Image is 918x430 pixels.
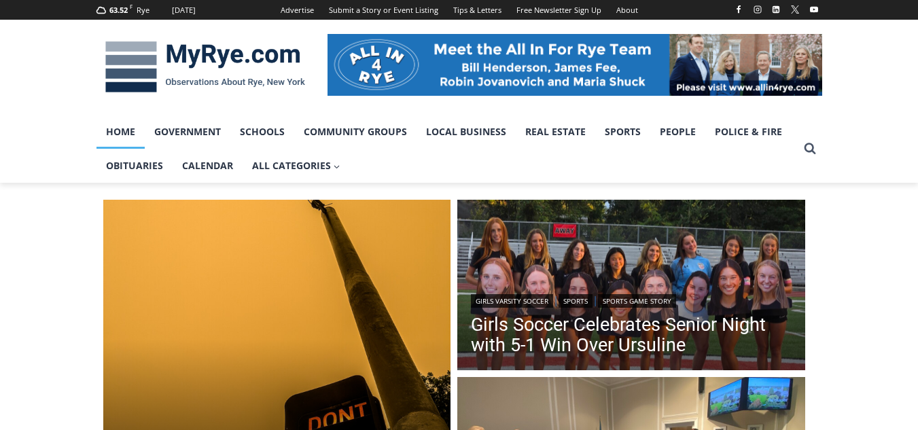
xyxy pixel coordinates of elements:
[137,4,149,16] div: Rye
[749,1,766,18] a: Instagram
[252,158,340,173] span: All Categories
[230,115,294,149] a: Schools
[96,149,173,183] a: Obituaries
[457,200,805,374] a: Read More Girls Soccer Celebrates Senior Night with 5-1 Win Over Ursuline
[705,115,792,149] a: Police & Fire
[130,3,133,10] span: F
[471,294,553,308] a: Girls Varsity Soccer
[457,200,805,374] img: (PHOTO: The 2025 Rye Girls Soccer seniors. L to R: Parker Calhoun, Claire Curran, Alessia MacKinn...
[768,1,784,18] a: Linkedin
[328,34,822,95] img: All in for Rye
[96,115,145,149] a: Home
[650,115,705,149] a: People
[145,115,230,149] a: Government
[559,294,593,308] a: Sports
[471,315,792,355] a: Girls Soccer Celebrates Senior Night with 5-1 Win Over Ursuline
[172,4,196,16] div: [DATE]
[787,1,803,18] a: X
[243,149,350,183] a: All Categories
[595,115,650,149] a: Sports
[471,291,792,308] div: | |
[417,115,516,149] a: Local Business
[173,149,243,183] a: Calendar
[109,5,128,15] span: 63.52
[798,137,822,161] button: View Search Form
[96,32,314,103] img: MyRye.com
[516,115,595,149] a: Real Estate
[294,115,417,149] a: Community Groups
[96,115,798,183] nav: Primary Navigation
[730,1,747,18] a: Facebook
[806,1,822,18] a: YouTube
[598,294,676,308] a: Sports Game Story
